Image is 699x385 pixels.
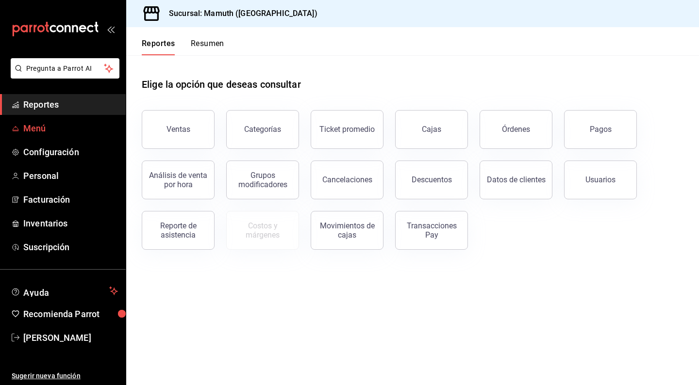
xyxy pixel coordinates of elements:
button: Usuarios [564,160,637,199]
button: Órdenes [480,110,552,149]
div: Datos de clientes [487,175,546,184]
button: Reportes [142,39,175,55]
span: Facturación [23,193,118,206]
div: navigation tabs [142,39,224,55]
div: Pagos [590,125,612,134]
span: Menú [23,122,118,135]
button: Movimientos de cajas [311,211,383,250]
button: Pagos [564,110,637,149]
a: Pregunta a Parrot AI [7,70,119,80]
span: [PERSON_NAME] [23,331,118,344]
button: Ticket promedio [311,110,383,149]
button: Categorías [226,110,299,149]
button: Contrata inventarios para ver este reporte [226,211,299,250]
div: Órdenes [502,125,530,134]
div: Descuentos [412,175,452,184]
span: Ayuda [23,285,105,297]
div: Ticket promedio [319,125,375,134]
button: Datos de clientes [480,160,552,199]
div: Transacciones Pay [401,221,462,240]
h1: Elige la opción que deseas consultar [142,77,301,92]
button: Grupos modificadores [226,160,299,199]
span: Pregunta a Parrot AI [26,64,104,74]
div: Usuarios [585,175,616,184]
div: Categorías [244,125,281,134]
button: open_drawer_menu [107,25,115,33]
div: Movimientos de cajas [317,221,377,240]
div: Cajas [422,124,442,135]
span: Inventarios [23,217,118,230]
h3: Sucursal: Mamuth ([GEOGRAPHIC_DATA]) [161,8,317,19]
span: Configuración [23,145,118,159]
button: Reporte de asistencia [142,211,215,250]
span: Sugerir nueva función [12,371,118,381]
span: Personal [23,169,118,182]
button: Descuentos [395,160,468,199]
button: Cancelaciones [311,160,383,199]
div: Ventas [166,125,190,134]
button: Transacciones Pay [395,211,468,250]
span: Suscripción [23,241,118,254]
div: Análisis de venta por hora [148,171,208,189]
div: Cancelaciones [322,175,372,184]
button: Pregunta a Parrot AI [11,58,119,79]
span: Recomienda Parrot [23,307,118,321]
span: Reportes [23,98,118,111]
div: Costos y márgenes [233,221,293,240]
a: Cajas [395,110,468,149]
div: Reporte de asistencia [148,221,208,240]
button: Análisis de venta por hora [142,160,215,199]
div: Grupos modificadores [233,171,293,189]
button: Ventas [142,110,215,149]
button: Resumen [191,39,224,55]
